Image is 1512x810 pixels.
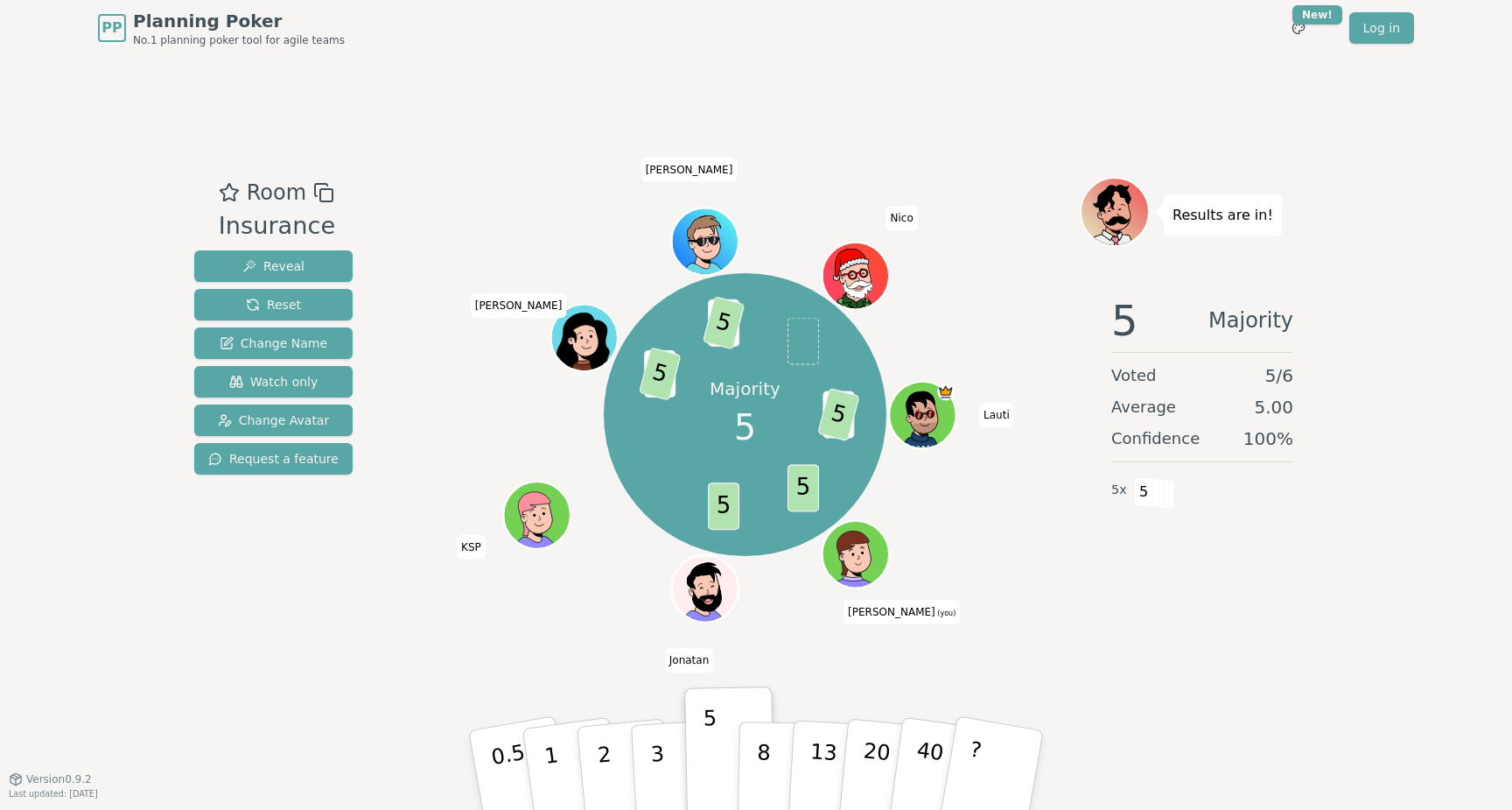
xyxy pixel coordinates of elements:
span: Average [1111,395,1176,419]
p: Majority [710,377,780,401]
a: PPPlanning PokerNo.1 planning poker tool for agile teams [98,9,345,47]
span: 5 [709,483,740,531]
span: Reset [246,296,301,313]
span: 3 [709,299,740,347]
button: Reveal [194,250,353,282]
span: Click to change your name [457,535,486,560]
span: Click to change your name [641,158,738,182]
span: 3 [645,350,676,398]
button: Add as favourite [219,177,240,208]
span: 8 [823,391,855,439]
span: 5 [787,465,819,512]
span: 5 [1111,299,1138,342]
span: Confidence [1111,426,1200,451]
button: Watch only [194,366,353,398]
span: Reveal [242,257,304,275]
span: Last updated: [DATE] [9,789,98,799]
button: Version0.9.2 [9,772,92,786]
span: Change Avatar [218,412,330,429]
a: Log in [1349,12,1414,44]
span: 5 [818,388,861,441]
button: Click to change your avatar [824,523,887,586]
span: 5 x [1111,481,1127,500]
p: Results are in! [1172,203,1273,228]
span: Change Name [220,335,327,352]
span: Planning Poker [133,9,345,33]
span: Voted [1111,363,1157,388]
span: Click to change your name [471,293,567,318]
button: Change Name [194,328,353,359]
span: Room [247,177,306,208]
span: Watch only [229,373,318,391]
span: Click to change your name [843,600,960,624]
span: Click to change your name [979,403,1014,427]
button: Request a feature [194,443,353,475]
div: Insurance [219,208,335,244]
span: 5 [734,401,756,454]
span: Version 0.9.2 [26,772,92,786]
button: Change Avatar [194,405,353,436]
div: New! [1292,5,1342,25]
span: 5 [703,296,745,349]
span: Request a feature [208,450,339,468]
span: 5 / 6 [1265,363,1293,388]
span: PP [101,18,122,39]
p: 5 [703,706,718,800]
button: New! [1283,12,1314,44]
span: Lauti is the host [938,384,955,400]
button: Reset [194,289,353,320]
span: 5.00 [1254,395,1293,419]
span: (you) [935,609,956,617]
span: 5 [639,348,682,401]
span: 5 [1134,477,1154,507]
span: No.1 planning poker tool for agile teams [133,33,345,47]
span: Majority [1208,299,1293,342]
span: Click to change your name [665,648,714,673]
span: Click to change your name [886,206,918,230]
span: 100 % [1243,426,1293,451]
